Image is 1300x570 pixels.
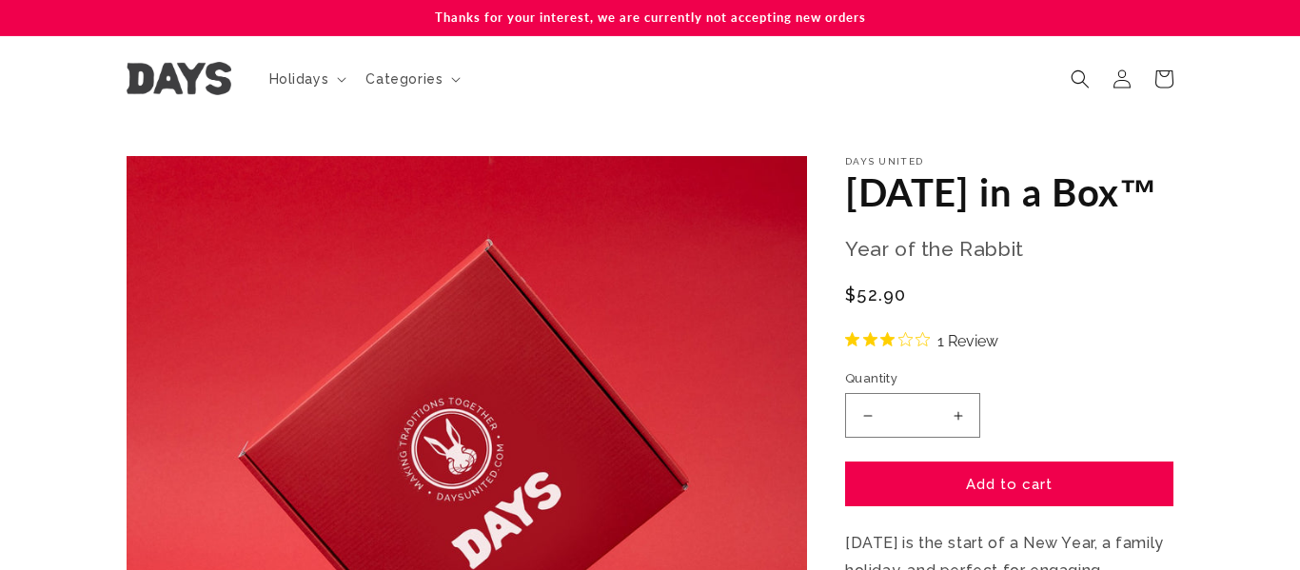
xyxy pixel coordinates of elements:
img: Days United [127,62,231,95]
summary: Categories [354,59,468,99]
h1: [DATE] in a Box™ [845,167,1173,217]
span: Categories [365,70,443,88]
summary: Holidays [258,59,355,99]
button: Rated 3 out of 5 stars from 1 reviews. Jump to reviews. [845,326,998,355]
button: Add to cart [845,462,1173,506]
p: Year of the Rabbit [845,231,1173,267]
p: Days United [845,156,1173,167]
label: Quantity [845,369,1173,388]
summary: Search [1059,58,1101,100]
span: 1 Review [937,326,998,355]
span: $52.90 [845,282,907,307]
span: Holidays [269,70,329,88]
